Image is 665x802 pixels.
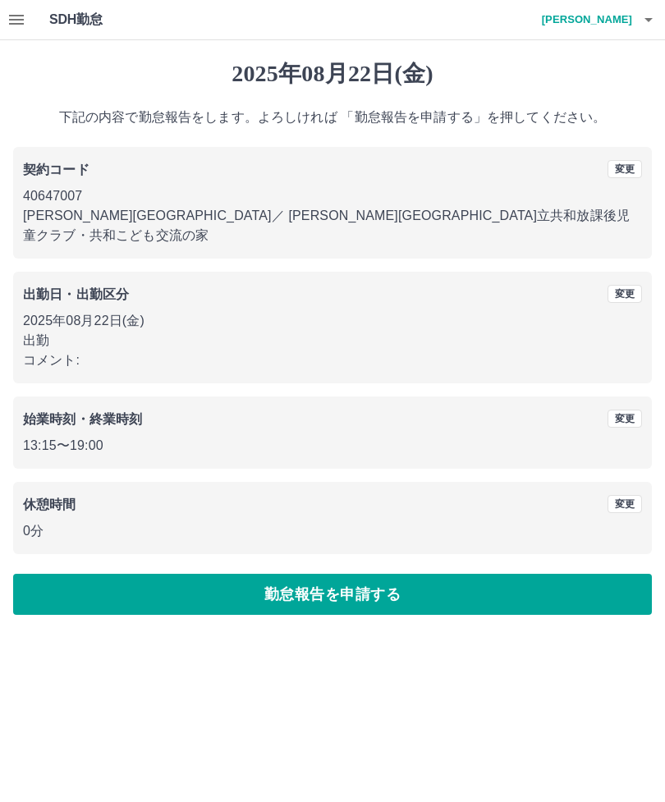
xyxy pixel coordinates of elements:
button: 勤怠報告を申請する [13,574,652,615]
b: 契約コード [23,163,89,176]
p: 13:15 〜 19:00 [23,436,642,456]
p: 40647007 [23,186,642,206]
p: 出勤 [23,331,642,351]
button: 変更 [608,410,642,428]
p: 0分 [23,521,642,541]
button: 変更 [608,160,642,178]
p: 2025年08月22日(金) [23,311,642,331]
button: 変更 [608,495,642,513]
p: [PERSON_NAME][GEOGRAPHIC_DATA] ／ [PERSON_NAME][GEOGRAPHIC_DATA]立共和放課後児童クラブ・共和こども交流の家 [23,206,642,245]
b: 出勤日・出勤区分 [23,287,129,301]
p: 下記の内容で勤怠報告をします。よろしければ 「勤怠報告を申請する」を押してください。 [13,108,652,127]
p: コメント: [23,351,642,370]
b: 始業時刻・終業時刻 [23,412,142,426]
b: 休憩時間 [23,497,76,511]
button: 変更 [608,285,642,303]
h1: 2025年08月22日(金) [13,60,652,88]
